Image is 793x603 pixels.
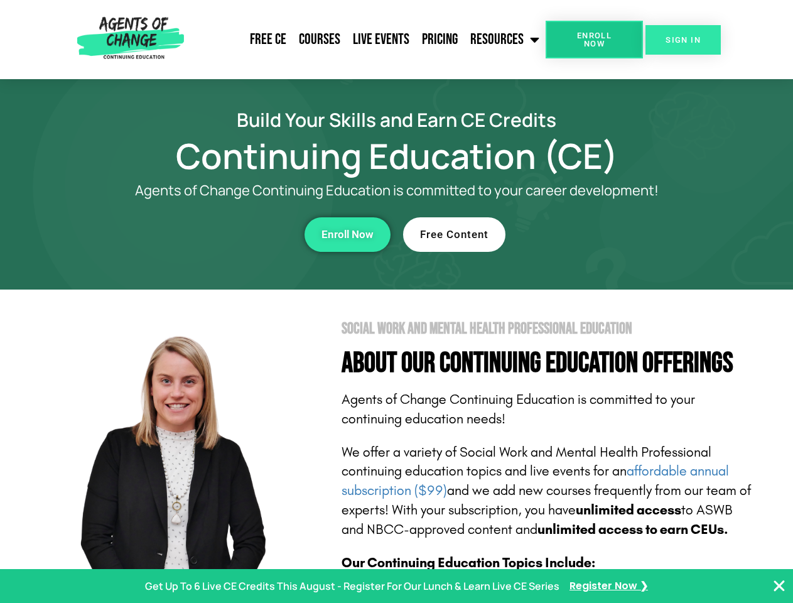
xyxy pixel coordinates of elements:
span: SIGN IN [666,36,701,44]
a: Register Now ❯ [569,577,648,595]
a: Enroll Now [305,217,391,252]
a: Live Events [347,24,416,55]
h2: Build Your Skills and Earn CE Credits [39,111,755,129]
nav: Menu [189,24,546,55]
a: SIGN IN [645,25,721,55]
p: We offer a variety of Social Work and Mental Health Professional continuing education topics and ... [342,443,755,540]
a: Pricing [416,24,464,55]
h1: Continuing Education (CE) [39,141,755,170]
a: Free CE [244,24,293,55]
b: unlimited access [576,502,681,518]
span: Enroll Now [566,31,623,48]
p: Get Up To 6 Live CE Credits This August - Register For Our Lunch & Learn Live CE Series [145,577,559,595]
p: Agents of Change Continuing Education is committed to your career development! [89,183,704,198]
span: Free Content [420,229,488,240]
b: unlimited access to earn CEUs. [537,521,728,538]
a: Resources [464,24,546,55]
b: Our Continuing Education Topics Include: [342,555,595,571]
button: Close Banner [772,579,787,594]
h4: About Our Continuing Education Offerings [342,349,755,378]
h2: Social Work and Mental Health Professional Education [342,321,755,337]
span: Enroll Now [321,229,374,240]
span: Agents of Change Continuing Education is committed to your continuing education needs! [342,391,695,427]
a: Free Content [403,217,505,252]
a: Courses [293,24,347,55]
a: Enroll Now [546,21,643,58]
